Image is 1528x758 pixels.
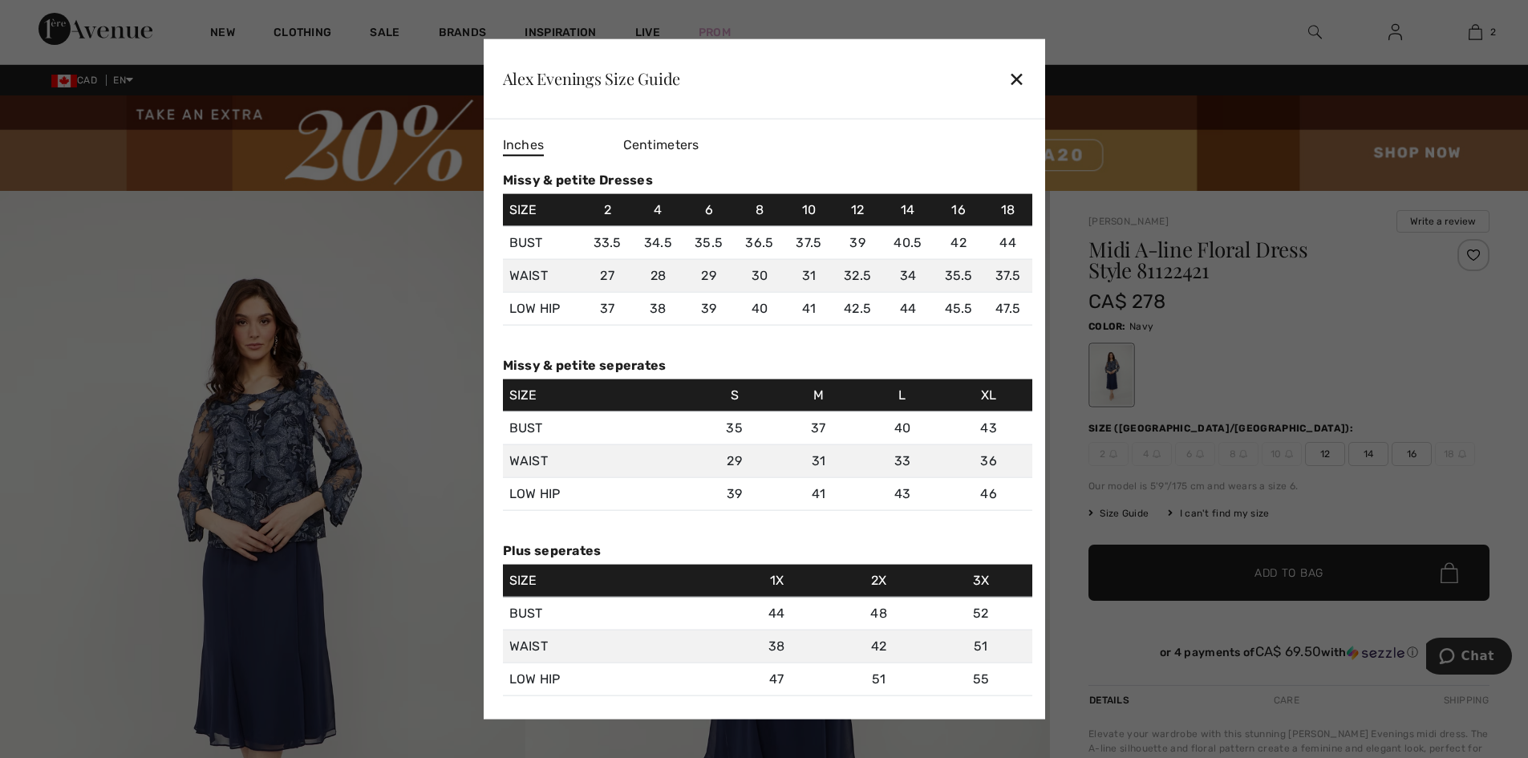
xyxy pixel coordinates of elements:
td: 47 [726,663,828,695]
td: 33.5 [582,226,633,259]
td: 43 [946,411,1032,444]
td: 12 [833,193,882,226]
td: 41 [785,292,833,325]
td: L [859,379,946,412]
span: Chat [35,11,68,26]
td: 41 [778,477,860,510]
td: 29 [683,259,734,292]
td: 43 [859,477,946,510]
td: S [691,379,778,412]
td: 28 [633,259,683,292]
td: Waist [503,444,691,477]
td: Bust [503,226,582,259]
td: 42.5 [833,292,882,325]
td: 3X [930,565,1032,598]
td: 8 [734,193,784,226]
td: 30 [734,259,784,292]
td: 34 [882,259,933,292]
td: Size [503,379,691,412]
td: 40 [734,292,784,325]
td: 38 [726,630,828,663]
td: 1X [726,565,828,598]
span: Inches [503,135,545,156]
td: 44 [882,292,933,325]
td: Low Hip [503,477,691,510]
td: 29 [691,444,778,477]
td: 42 [934,226,984,259]
td: Size [503,193,582,226]
td: 48 [828,597,930,630]
td: 36 [946,444,1032,477]
td: 27 [582,259,633,292]
div: Alex Evenings Size Guide [503,71,681,87]
td: XL [946,379,1032,412]
div: ✕ [1008,62,1025,95]
td: 44 [726,597,828,630]
td: Low Hip [503,292,582,325]
td: 31 [778,444,860,477]
td: 45.5 [934,292,984,325]
td: Bust [503,411,691,444]
td: 35.5 [934,259,984,292]
td: Waist [503,259,582,292]
td: 36.5 [734,226,784,259]
td: 33 [859,444,946,477]
td: 37 [778,411,860,444]
td: 37.5 [984,259,1032,292]
td: 6 [683,193,734,226]
td: 40.5 [882,226,933,259]
td: 4 [633,193,683,226]
td: 32.5 [833,259,882,292]
h3: Plus seperates [503,543,1032,558]
td: 35 [691,411,778,444]
td: 35.5 [683,226,734,259]
td: 44 [984,226,1032,259]
span: Centimeters [623,136,699,152]
td: M [778,379,860,412]
td: Bust [503,597,726,630]
td: 46 [946,477,1032,510]
td: 38 [633,292,683,325]
td: 40 [859,411,946,444]
td: 2X [828,565,930,598]
td: 47.5 [984,292,1032,325]
td: 31 [785,259,833,292]
td: 37 [582,292,633,325]
td: Size [503,565,726,598]
td: Low Hip [503,663,726,695]
td: 51 [828,663,930,695]
h3: Missy & petite Dresses [503,172,1032,187]
td: 34.5 [633,226,683,259]
td: 42 [828,630,930,663]
td: 39 [691,477,778,510]
td: 2 [582,193,633,226]
td: 39 [833,226,882,259]
td: 10 [785,193,833,226]
td: 39 [683,292,734,325]
td: 55 [930,663,1032,695]
td: 16 [934,193,984,226]
h3: Missy & petite seperates [503,357,1032,372]
td: 51 [930,630,1032,663]
td: 18 [984,193,1032,226]
td: 52 [930,597,1032,630]
td: Waist [503,630,726,663]
td: 14 [882,193,933,226]
td: 37.5 [785,226,833,259]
